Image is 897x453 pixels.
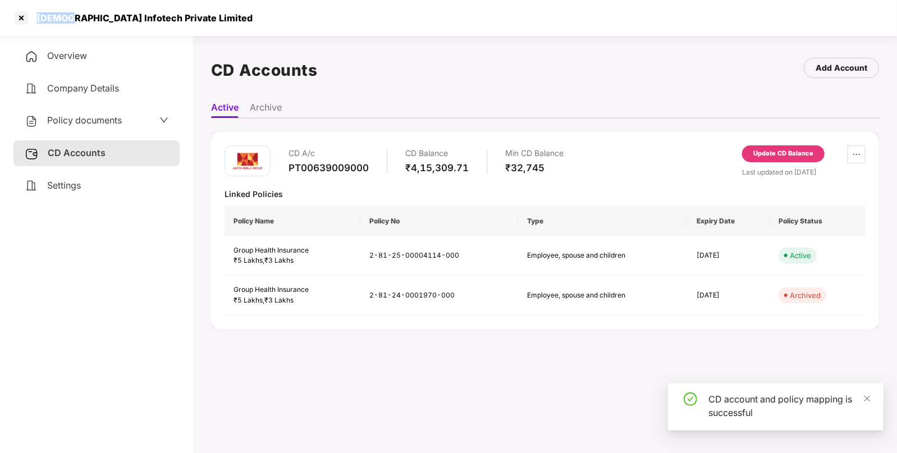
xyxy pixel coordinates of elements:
img: aditya.png [231,144,264,178]
div: Employee, spouse and children [527,290,651,301]
span: ₹5 Lakhs , [234,256,264,264]
span: CD Accounts [48,147,106,158]
li: Archive [250,102,282,118]
td: [DATE] [688,236,770,276]
span: ₹3 Lakhs [264,256,294,264]
img: svg+xml;base64,PHN2ZyB4bWxucz0iaHR0cDovL3d3dy53My5vcmcvMjAwMC9zdmciIHdpZHRoPSIyNCIgaGVpZ2h0PSIyNC... [25,179,38,193]
th: Policy Name [225,206,360,236]
div: PT00639009000 [289,162,369,174]
li: Active [211,102,239,118]
span: ₹3 Lakhs [264,296,294,304]
span: down [159,116,168,125]
div: CD A/c [289,145,369,162]
th: Policy No [360,206,518,236]
div: Group Health Insurance [234,285,351,295]
div: Min CD Balance [505,145,564,162]
span: Policy documents [47,115,122,126]
span: Overview [47,50,87,61]
img: svg+xml;base64,PHN2ZyB4bWxucz0iaHR0cDovL3d3dy53My5vcmcvMjAwMC9zdmciIHdpZHRoPSIyNCIgaGVpZ2h0PSIyNC... [25,115,38,128]
span: close [863,395,871,402]
th: Policy Status [770,206,866,236]
h1: CD Accounts [211,58,318,83]
th: Type [518,206,688,236]
div: Active [790,250,811,261]
div: [DEMOGRAPHIC_DATA] Infotech Private Limited [30,12,253,24]
div: Linked Policies [225,189,866,199]
div: ₹32,745 [505,162,564,174]
span: check-circle [684,392,697,406]
img: svg+xml;base64,PHN2ZyB4bWxucz0iaHR0cDovL3d3dy53My5vcmcvMjAwMC9zdmciIHdpZHRoPSIyNCIgaGVpZ2h0PSIyNC... [25,82,38,95]
div: ₹4,15,309.71 [405,162,469,174]
span: Settings [47,180,81,191]
td: 2-81-24-0001970-000 [360,276,518,315]
div: Archived [790,290,821,301]
td: [DATE] [688,276,770,315]
span: ₹5 Lakhs , [234,296,264,304]
span: ellipsis [848,150,865,159]
div: CD account and policy mapping is successful [708,392,870,419]
div: CD Balance [405,145,469,162]
div: Last updated on [DATE] [742,167,866,177]
div: Update CD Balance [753,149,813,159]
th: Expiry Date [688,206,770,236]
div: Add Account [816,62,867,74]
div: Group Health Insurance [234,245,351,256]
span: Company Details [47,83,119,94]
img: svg+xml;base64,PHN2ZyB3aWR0aD0iMjUiIGhlaWdodD0iMjQiIHZpZXdCb3g9IjAgMCAyNSAyNCIgZmlsbD0ibm9uZSIgeG... [25,147,39,161]
div: Employee, spouse and children [527,250,651,261]
td: 2-81-25-00004114-000 [360,236,518,276]
img: svg+xml;base64,PHN2ZyB4bWxucz0iaHR0cDovL3d3dy53My5vcmcvMjAwMC9zdmciIHdpZHRoPSIyNCIgaGVpZ2h0PSIyNC... [25,50,38,63]
button: ellipsis [848,145,866,163]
